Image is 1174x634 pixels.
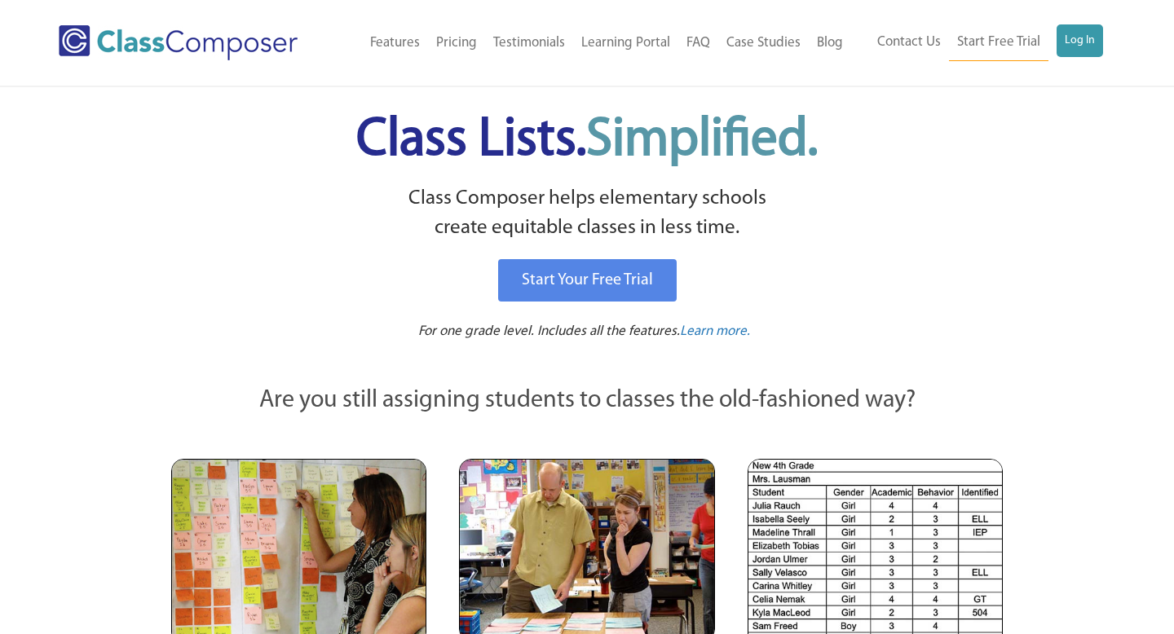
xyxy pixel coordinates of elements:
[678,25,718,61] a: FAQ
[169,184,1005,244] p: Class Composer helps elementary schools create equitable classes in less time.
[573,25,678,61] a: Learning Portal
[680,324,750,338] span: Learn more.
[171,383,1003,419] p: Are you still assigning students to classes the old-fashioned way?
[586,114,818,167] span: Simplified.
[356,114,818,167] span: Class Lists.
[59,25,298,60] img: Class Composer
[869,24,949,60] a: Contact Us
[428,25,485,61] a: Pricing
[485,25,573,61] a: Testimonials
[498,259,677,302] a: Start Your Free Trial
[851,24,1103,61] nav: Header Menu
[809,25,851,61] a: Blog
[680,322,750,342] a: Learn more.
[418,324,680,338] span: For one grade level. Includes all the features.
[718,25,809,61] a: Case Studies
[949,24,1048,61] a: Start Free Trial
[362,25,428,61] a: Features
[522,272,653,288] span: Start Your Free Trial
[335,25,851,61] nav: Header Menu
[1057,24,1103,57] a: Log In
